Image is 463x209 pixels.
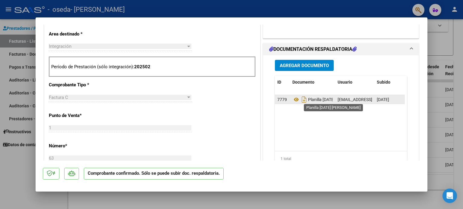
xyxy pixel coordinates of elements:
[292,97,368,102] span: Planilla [DATE] [PERSON_NAME]
[275,60,334,71] button: Agregar Documento
[280,63,329,68] span: Agregar Documento
[49,44,71,49] span: Integración
[263,43,419,55] mat-expansion-panel-header: DOCUMENTACIÓN RESPALDATORIA
[49,81,111,88] p: Comprobante Tipo *
[377,97,389,102] span: [DATE]
[338,80,352,85] span: Usuario
[292,80,314,85] span: Documento
[300,95,308,104] i: Descargar documento
[377,80,390,85] span: Subido
[84,168,224,180] p: Comprobante confirmado. Sólo se puede subir doc. respaldatoria.
[275,151,407,166] div: 1 total
[49,143,111,149] p: Número
[134,64,150,69] strong: 202502
[263,55,419,180] div: DOCUMENTACIÓN RESPALDATORIA
[374,76,405,89] datatable-header-cell: Subido
[49,95,68,100] span: Factura C
[49,31,111,38] p: Area destinado *
[277,97,287,102] span: 7779
[277,80,281,85] span: ID
[443,189,457,203] div: Open Intercom Messenger
[290,76,335,89] datatable-header-cell: Documento
[275,76,290,89] datatable-header-cell: ID
[269,46,357,53] h1: DOCUMENTACIÓN RESPALDATORIA
[405,76,435,89] datatable-header-cell: Acción
[49,112,111,119] p: Punto de Venta
[335,76,374,89] datatable-header-cell: Usuario
[51,63,253,70] p: Período de Prestación (sólo integración):
[338,97,440,102] span: [EMAIL_ADDRESS][DOMAIN_NAME] - [PERSON_NAME]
